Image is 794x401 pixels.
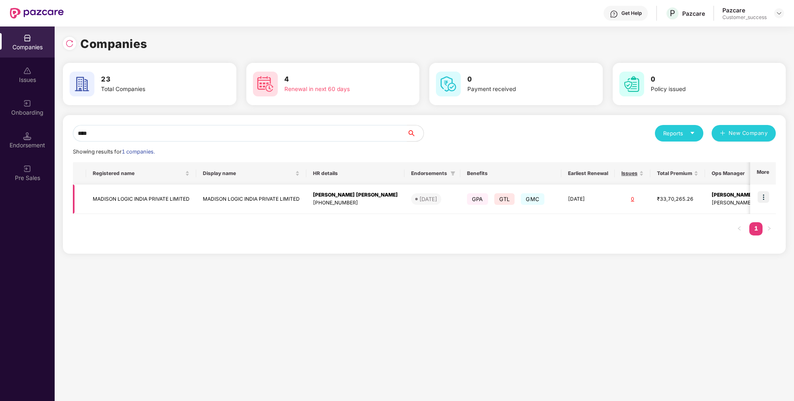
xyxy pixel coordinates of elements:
[650,162,705,185] th: Total Premium
[73,149,155,155] span: Showing results for
[670,8,675,18] span: P
[86,162,196,185] th: Registered name
[657,170,692,177] span: Total Premium
[712,125,776,142] button: plusNew Company
[561,162,615,185] th: Earliest Renewal
[411,170,447,177] span: Endorsements
[23,34,31,42] img: svg+xml;base64,PHN2ZyBpZD0iQ29tcGFuaWVzIiB4bWxucz0iaHR0cDovL3d3dy53My5vcmcvMjAwMC9zdmciIHdpZHRoPS...
[407,130,423,137] span: search
[196,185,306,214] td: MADISON LOGIC INDIA PRIVATE LIMITED
[284,74,389,85] h3: 4
[729,129,768,137] span: New Company
[690,130,695,136] span: caret-down
[467,193,488,205] span: GPA
[657,195,698,203] div: ₹33,70,265.26
[196,162,306,185] th: Display name
[253,72,278,96] img: svg+xml;base64,PHN2ZyB4bWxucz0iaHR0cDovL3d3dy53My5vcmcvMjAwMC9zdmciIHdpZHRoPSI2MCIgaGVpZ2h0PSI2MC...
[419,195,437,203] div: [DATE]
[621,10,642,17] div: Get Help
[720,130,725,137] span: plus
[10,8,64,19] img: New Pazcare Logo
[651,74,755,85] h3: 0
[101,85,205,94] div: Total Companies
[306,162,404,185] th: HR details
[763,222,776,235] li: Next Page
[619,72,644,96] img: svg+xml;base64,PHN2ZyB4bWxucz0iaHR0cDovL3d3dy53My5vcmcvMjAwMC9zdmciIHdpZHRoPSI2MCIgaGVpZ2h0PSI2MC...
[23,165,31,173] img: svg+xml;base64,PHN2ZyB3aWR0aD0iMjAiIGhlaWdodD0iMjAiIHZpZXdCb3g9IjAgMCAyMCAyMCIgZmlsbD0ibm9uZSIgeG...
[460,162,561,185] th: Benefits
[733,222,746,235] button: left
[758,191,769,203] img: icon
[203,170,294,177] span: Display name
[449,168,457,178] span: filter
[284,85,389,94] div: Renewal in next 60 days
[682,10,705,17] div: Pazcare
[561,185,615,214] td: [DATE]
[436,72,461,96] img: svg+xml;base64,PHN2ZyB4bWxucz0iaHR0cDovL3d3dy53My5vcmcvMjAwMC9zdmciIHdpZHRoPSI2MCIgaGVpZ2h0PSI2MC...
[722,14,767,21] div: Customer_success
[750,162,776,185] th: More
[776,10,782,17] img: svg+xml;base64,PHN2ZyBpZD0iRHJvcGRvd24tMzJ4MzIiIHhtbG5zPSJodHRwOi8vd3d3LnczLm9yZy8yMDAwL3N2ZyIgd2...
[313,199,398,207] div: [PHONE_NUMBER]
[615,162,650,185] th: Issues
[122,149,155,155] span: 1 companies.
[749,222,763,235] li: 1
[65,39,74,48] img: svg+xml;base64,PHN2ZyBpZD0iUmVsb2FkLTMyeDMyIiB4bWxucz0iaHR0cDovL3d3dy53My5vcmcvMjAwMC9zdmciIHdpZH...
[621,195,644,203] div: 0
[101,74,205,85] h3: 23
[467,85,572,94] div: Payment received
[23,132,31,140] img: svg+xml;base64,PHN2ZyB3aWR0aD0iMTQuNSIgaGVpZ2h0PSIxNC41IiB2aWV3Qm94PSIwIDAgMTYgMTYiIGZpbGw9Im5vbm...
[467,74,572,85] h3: 0
[663,129,695,137] div: Reports
[407,125,424,142] button: search
[621,170,638,177] span: Issues
[86,185,196,214] td: MADISON LOGIC INDIA PRIVATE LIMITED
[23,67,31,75] img: svg+xml;base64,PHN2ZyBpZD0iSXNzdWVzX2Rpc2FibGVkIiB4bWxucz0iaHR0cDovL3d3dy53My5vcmcvMjAwMC9zdmciIH...
[763,222,776,235] button: right
[450,171,455,176] span: filter
[737,226,742,231] span: left
[93,170,183,177] span: Registered name
[313,191,398,199] div: [PERSON_NAME] [PERSON_NAME]
[23,99,31,108] img: svg+xml;base64,PHN2ZyB3aWR0aD0iMjAiIGhlaWdodD0iMjAiIHZpZXdCb3g9IjAgMCAyMCAyMCIgZmlsbD0ibm9uZSIgeG...
[70,72,94,96] img: svg+xml;base64,PHN2ZyB4bWxucz0iaHR0cDovL3d3dy53My5vcmcvMjAwMC9zdmciIHdpZHRoPSI2MCIgaGVpZ2h0PSI2MC...
[767,226,772,231] span: right
[651,85,755,94] div: Policy issued
[733,222,746,235] li: Previous Page
[610,10,618,18] img: svg+xml;base64,PHN2ZyBpZD0iSGVscC0zMngzMiIgeG1sbnM9Imh0dHA6Ly93d3cudzMub3JnLzIwMDAvc3ZnIiB3aWR0aD...
[722,6,767,14] div: Pazcare
[80,35,147,53] h1: Companies
[494,193,515,205] span: GTL
[749,222,763,235] a: 1
[521,193,544,205] span: GMC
